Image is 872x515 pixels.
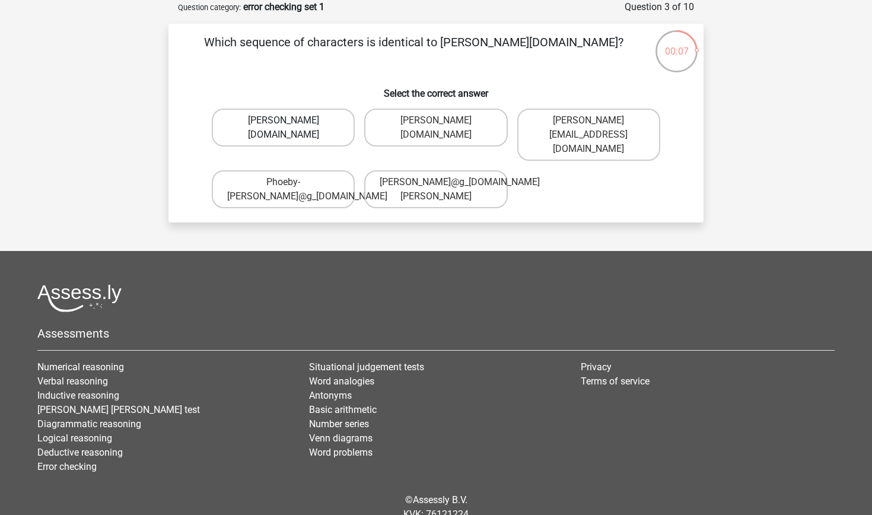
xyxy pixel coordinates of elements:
a: Privacy [581,361,612,373]
label: [PERSON_NAME][EMAIL_ADDRESS][DOMAIN_NAME] [517,109,660,161]
a: Verbal reasoning [37,376,108,387]
p: Which sequence of characters is identical to [PERSON_NAME][DOMAIN_NAME]? [187,33,640,69]
a: Numerical reasoning [37,361,124,373]
a: Word analogies [309,376,374,387]
a: Antonyms [309,390,352,401]
a: Word problems [309,447,373,458]
a: Logical reasoning [37,433,112,444]
a: Basic arithmetic [309,404,377,415]
a: Diagrammatic reasoning [37,418,141,430]
a: Assessly B.V. [413,494,467,506]
label: [PERSON_NAME][DOMAIN_NAME] [364,109,507,147]
a: Inductive reasoning [37,390,119,401]
label: Phoeby-[PERSON_NAME]@g_[DOMAIN_NAME] [212,170,355,208]
a: Deductive reasoning [37,447,123,458]
h5: Assessments [37,326,835,341]
strong: error checking set 1 [243,1,324,12]
a: Venn diagrams [309,433,373,444]
a: Terms of service [581,376,650,387]
a: Error checking [37,461,97,472]
h6: Select the correct answer [187,78,685,99]
small: Question category: [178,3,241,12]
div: 00:07 [654,29,699,59]
label: [PERSON_NAME]@g_[DOMAIN_NAME][PERSON_NAME] [364,170,507,208]
a: Number series [309,418,369,430]
label: [PERSON_NAME][DOMAIN_NAME] [212,109,355,147]
a: Situational judgement tests [309,361,424,373]
a: [PERSON_NAME] [PERSON_NAME] test [37,404,200,415]
img: Assessly logo [37,284,122,312]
